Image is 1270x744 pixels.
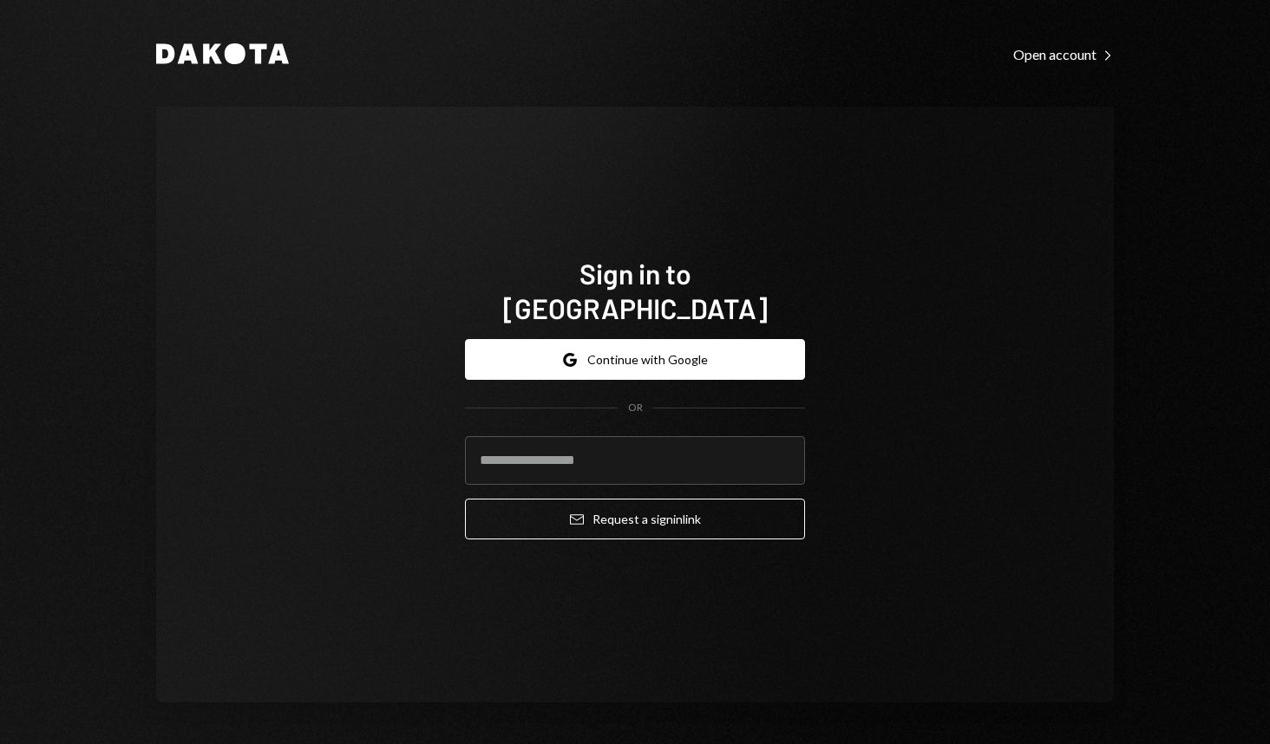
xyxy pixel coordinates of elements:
[465,256,805,325] h1: Sign in to [GEOGRAPHIC_DATA]
[628,401,643,415] div: OR
[465,499,805,539] button: Request a signinlink
[1013,46,1114,63] div: Open account
[465,339,805,380] button: Continue with Google
[1013,44,1114,63] a: Open account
